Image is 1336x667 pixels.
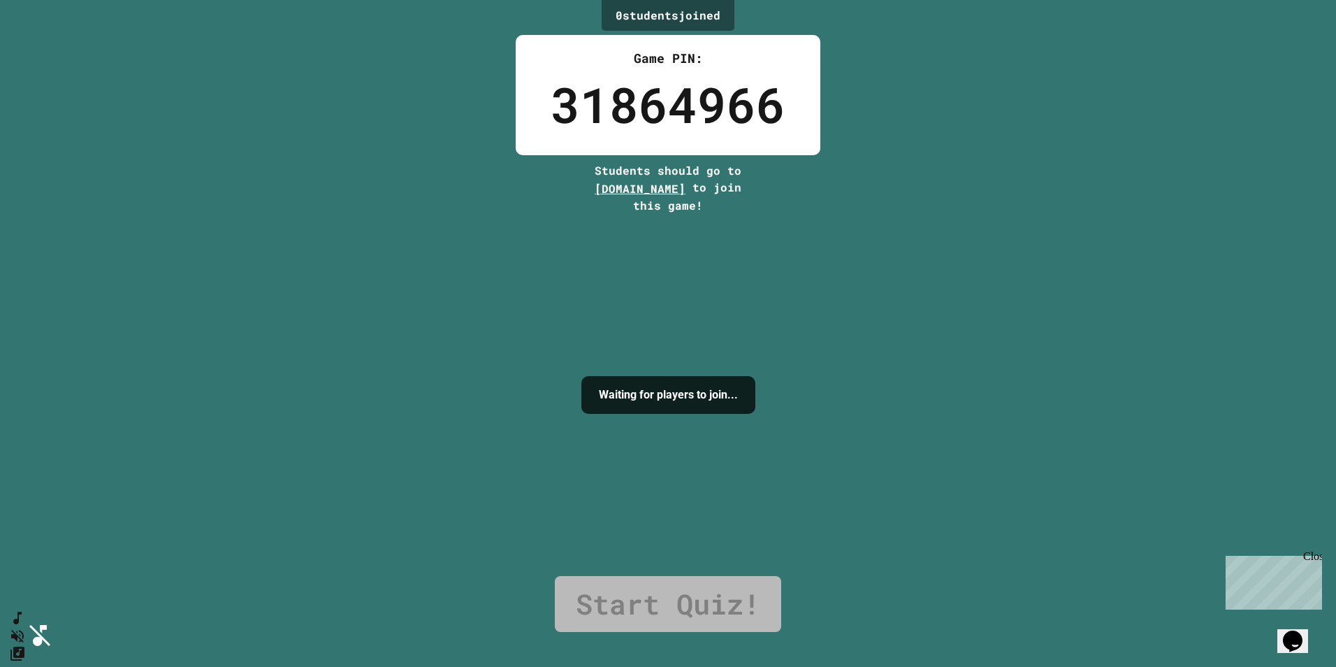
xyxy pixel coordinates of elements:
[1277,611,1322,653] iframe: chat widget
[595,181,685,196] span: [DOMAIN_NAME]
[555,576,781,632] a: Start Quiz!
[551,68,785,141] div: 31864966
[9,645,26,662] button: Change Music
[551,49,785,68] div: Game PIN:
[9,610,26,627] button: SpeedDial basic example
[1220,550,1322,610] iframe: chat widget
[599,387,738,403] h4: Waiting for players to join...
[581,162,755,214] div: Students should go to to join this game!
[6,6,96,89] div: Chat with us now!Close
[9,627,26,645] button: Unmute music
